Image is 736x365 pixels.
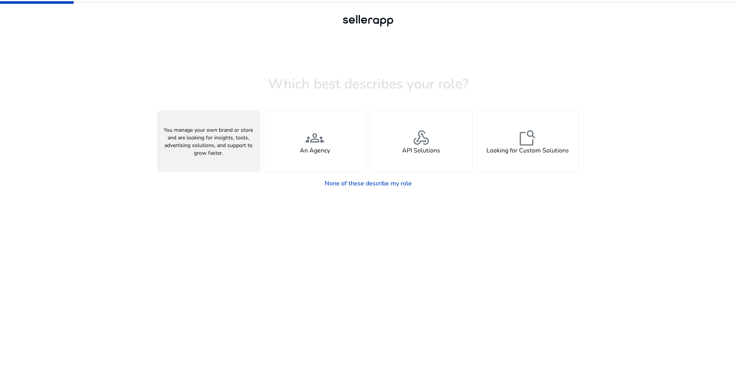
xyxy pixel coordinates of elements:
[300,147,330,154] h4: An Agency
[306,129,324,147] span: groups
[157,76,579,92] h1: Which best describes your role?
[486,147,569,154] h4: Looking for Custom Solutions
[157,111,260,172] button: You manage your own brand or store and are looking for insights, tools, advertising solutions, an...
[319,176,418,191] a: None of these describe my role
[518,129,537,147] span: feature_search
[412,129,430,147] span: webhook
[476,111,579,172] button: feature_searchLooking for Custom Solutions
[402,147,440,154] h4: API Solutions
[264,111,366,172] button: groupsAn Agency
[370,111,473,172] button: webhookAPI Solutions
